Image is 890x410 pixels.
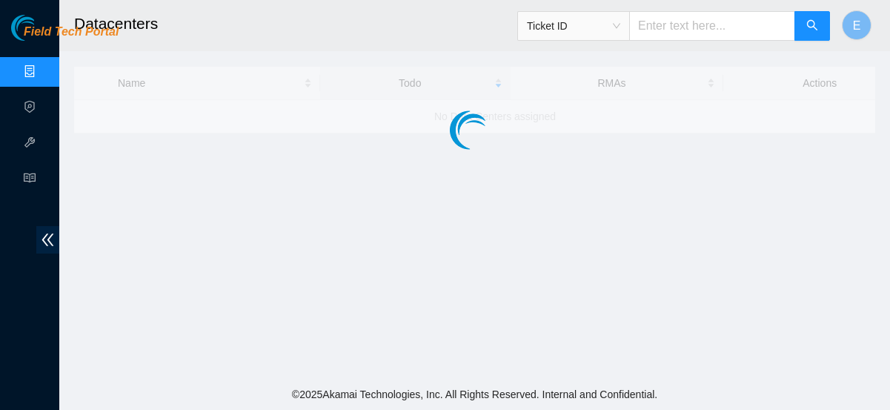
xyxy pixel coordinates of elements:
[36,226,59,254] span: double-left
[59,379,890,410] footer: © 2025 Akamai Technologies, Inc. All Rights Reserved. Internal and Confidential.
[629,11,795,41] input: Enter text here...
[11,27,119,46] a: Akamai TechnologiesField Tech Portal
[794,11,830,41] button: search
[806,19,818,33] span: search
[527,15,620,37] span: Ticket ID
[842,10,871,40] button: E
[24,165,36,195] span: read
[853,16,861,35] span: E
[11,15,75,41] img: Akamai Technologies
[24,25,119,39] span: Field Tech Portal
